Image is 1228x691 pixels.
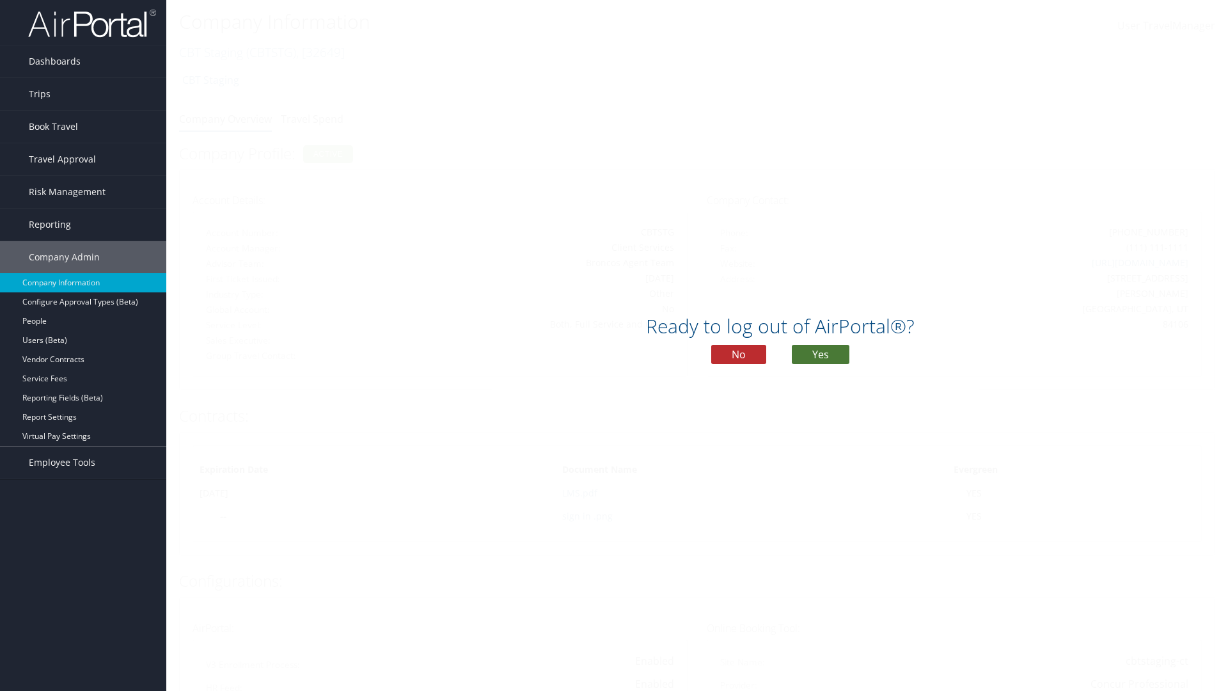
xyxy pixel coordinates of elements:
[29,447,95,479] span: Employee Tools
[29,78,51,110] span: Trips
[792,345,849,364] button: Yes
[29,241,100,273] span: Company Admin
[29,209,71,241] span: Reporting
[29,176,106,208] span: Risk Management
[711,345,766,364] button: No
[28,8,156,38] img: airportal-logo.png
[29,143,96,175] span: Travel Approval
[29,111,78,143] span: Book Travel
[29,45,81,77] span: Dashboards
